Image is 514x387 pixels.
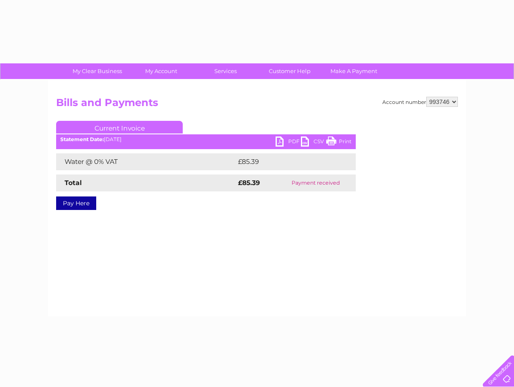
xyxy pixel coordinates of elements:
[56,97,458,113] h2: Bills and Payments
[276,136,301,149] a: PDF
[62,63,132,79] a: My Clear Business
[238,179,260,187] strong: £85.39
[301,136,326,149] a: CSV
[276,174,356,191] td: Payment received
[56,153,236,170] td: Water @ 0% VAT
[56,196,96,210] a: Pay Here
[236,153,338,170] td: £85.39
[56,121,183,134] a: Current Invoice
[65,179,82,187] strong: Total
[60,136,104,142] b: Statement Date:
[191,63,260,79] a: Services
[255,63,325,79] a: Customer Help
[127,63,196,79] a: My Account
[326,136,352,149] a: Print
[56,136,356,142] div: [DATE]
[382,97,458,107] div: Account number
[319,63,389,79] a: Make A Payment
